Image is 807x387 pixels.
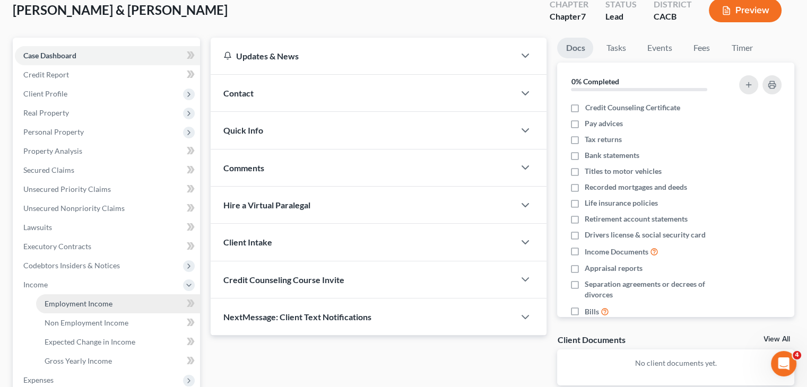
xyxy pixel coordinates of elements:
a: Gross Yearly Income [36,351,200,371]
span: Credit Counseling Course Invite [223,275,344,285]
span: Property Analysis [23,146,82,155]
span: Employment Income [45,299,112,308]
a: Non Employment Income [36,313,200,332]
span: Secured Claims [23,165,74,174]
div: Client Documents [557,334,625,345]
a: View All [763,336,790,343]
div: Lead [605,11,637,23]
span: Income Documents [585,247,648,257]
span: Codebtors Insiders & Notices [23,261,120,270]
div: Updates & News [223,50,502,61]
span: Real Property [23,108,69,117]
a: Lawsuits [15,218,200,237]
span: Life insurance policies [585,198,658,208]
a: Unsecured Priority Claims [15,180,200,199]
span: NextMessage: Client Text Notifications [223,312,371,322]
span: Appraisal reports [585,263,643,274]
a: Case Dashboard [15,46,200,65]
span: 7 [581,11,586,21]
strong: 0% Completed [571,77,619,86]
span: Quick Info [223,125,263,135]
a: Credit Report [15,65,200,84]
span: Comments [223,163,264,173]
span: Recorded mortgages and deeds [585,182,687,192]
span: Unsecured Priority Claims [23,184,111,193]
div: CACB [654,11,692,23]
span: Unsecured Nonpriority Claims [23,204,125,213]
div: Chapter [550,11,588,23]
span: Pay advices [585,118,623,129]
a: Events [638,38,680,58]
a: Fees [684,38,718,58]
span: Income [23,280,48,289]
a: Timer [723,38,761,58]
span: Credit Report [23,70,69,79]
a: Docs [557,38,593,58]
span: Client Intake [223,237,272,247]
span: Retirement account statements [585,214,688,224]
a: Secured Claims [15,161,200,180]
span: Executory Contracts [23,242,91,251]
span: Bills [585,306,599,317]
span: 4 [793,351,801,359]
span: Lawsuits [23,223,52,232]
span: Expenses [23,375,54,384]
p: No client documents yet. [566,358,786,368]
iframe: Intercom live chat [771,351,796,376]
span: Non Employment Income [45,318,128,327]
a: Employment Income [36,294,200,313]
span: Client Profile [23,89,67,98]
span: Separation agreements or decrees of divorces [585,279,726,300]
span: Contact [223,88,254,98]
span: Gross Yearly Income [45,356,112,365]
span: Drivers license & social security card [585,230,706,240]
a: Expected Change in Income [36,332,200,351]
span: Personal Property [23,127,84,136]
a: Unsecured Nonpriority Claims [15,199,200,218]
span: Titles to motor vehicles [585,166,662,177]
span: Case Dashboard [23,51,76,60]
span: Expected Change in Income [45,337,135,346]
a: Property Analysis [15,142,200,161]
span: Hire a Virtual Paralegal [223,200,310,210]
a: Executory Contracts [15,237,200,256]
span: [PERSON_NAME] & [PERSON_NAME] [13,2,228,17]
span: Bank statements [585,150,639,161]
a: Tasks [597,38,634,58]
span: Tax returns [585,134,622,145]
span: Credit Counseling Certificate [585,102,680,113]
